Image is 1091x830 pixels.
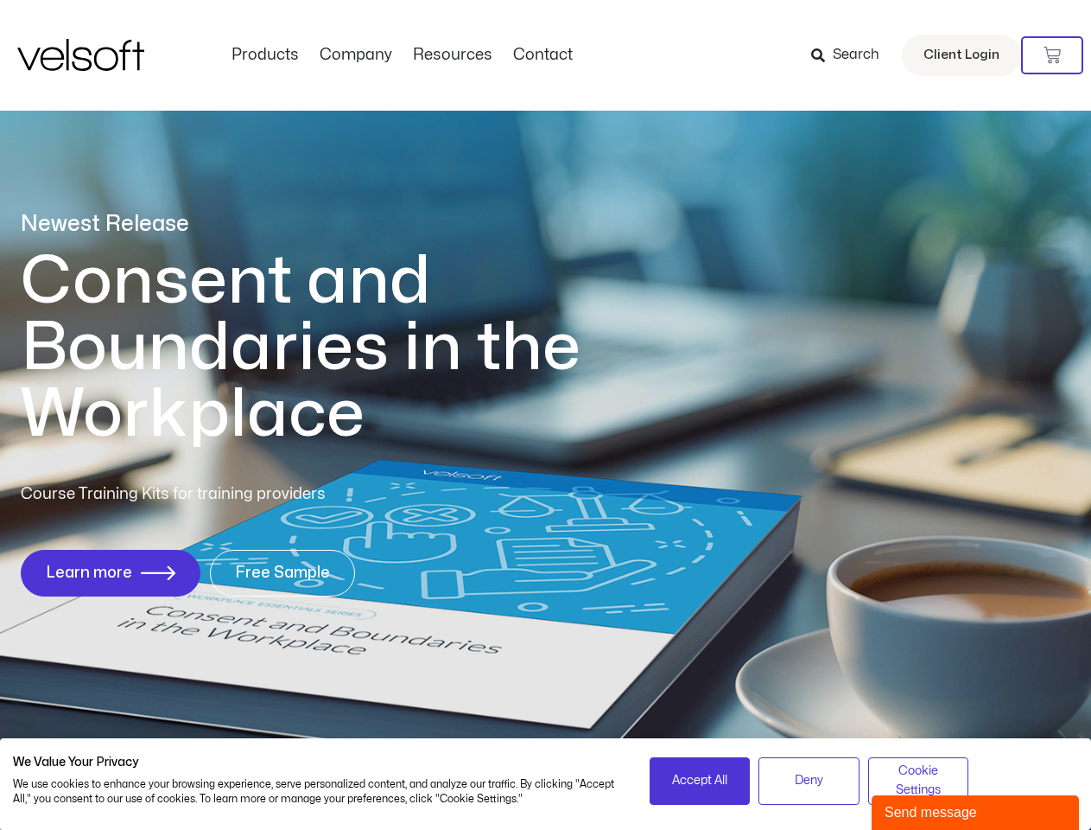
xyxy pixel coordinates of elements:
a: ResourcesMenu Toggle [403,46,503,65]
a: ContactMenu Toggle [503,46,583,65]
a: Learn more [21,550,200,597]
a: Search [811,41,891,70]
span: Accept All [672,771,727,790]
span: Cookie Settings [879,762,958,801]
h2: We Value Your Privacy [13,755,624,770]
span: Free Sample [235,565,330,582]
button: Accept all cookies [650,757,751,805]
a: ProductsMenu Toggle [221,46,309,65]
button: Deny all cookies [758,757,859,805]
span: Learn more [46,565,132,582]
span: Search [833,44,879,67]
img: Velsoft Training Materials [17,39,144,71]
a: Client Login [902,35,1021,76]
a: Free Sample [210,550,355,597]
p: Newest Release [21,209,651,239]
p: Course Training Kits for training providers [21,482,451,507]
p: We use cookies to enhance your browsing experience, serve personalized content, and analyze our t... [13,777,624,807]
button: Adjust cookie preferences [868,757,969,805]
nav: Menu [221,46,583,65]
span: Client Login [923,44,999,67]
iframe: chat widget [872,792,1082,830]
h1: Consent and Boundaries in the Workplace [21,248,651,448]
span: Deny [795,771,823,790]
a: CompanyMenu Toggle [309,46,403,65]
